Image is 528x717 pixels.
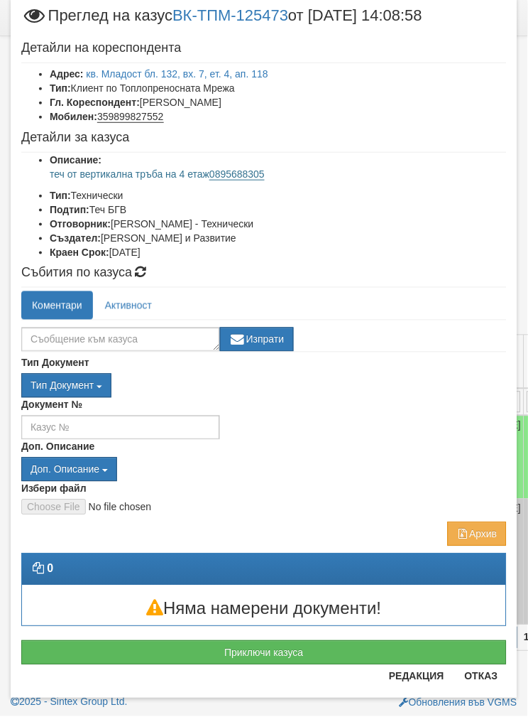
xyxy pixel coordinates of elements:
label: Документ № [21,398,82,412]
div: Двоен клик, за изчистване на избраната стойност. [21,458,507,482]
button: Изпрати [220,328,294,352]
button: Отказ [456,665,507,688]
button: Доп. Описание [21,458,117,482]
li: [PERSON_NAME] [50,95,507,109]
h4: Детайли на кореспондента [21,41,507,55]
button: Приключи казуса [21,641,507,665]
div: Двоен клик, за изчистване на избраната стойност. [21,374,507,398]
button: Тип Документ [21,374,111,398]
b: Описание: [50,154,101,166]
input: Казус № [21,416,220,440]
b: Тип: [50,190,71,201]
li: Клиент по Топлопреносната Мрежа [50,81,507,95]
h4: Детайли за казуса [21,131,507,145]
p: теч от вертикална тръба на 4 етаж [50,167,507,181]
h4: Събития по казуса [21,266,507,281]
label: Доп. Описание [21,440,94,454]
a: Коментари [21,291,93,320]
li: [PERSON_NAME] и Развитие [50,231,507,245]
b: Гл. Кореспондент: [50,97,140,108]
button: Редакция [380,665,453,688]
span: Преглед на казус от [DATE] 14:08:58 [21,8,422,34]
li: [DATE] [50,245,507,259]
a: кв. Младост бл. 132, вх. 7, ет. 4, ап. 118 [87,68,269,80]
button: Архив [448,522,507,546]
label: Избери файл [21,482,87,496]
li: Теч БГВ [50,203,507,217]
b: Подтип: [50,204,89,215]
b: Краен Срок: [50,247,109,258]
b: Отговорник: [50,218,111,230]
li: [PERSON_NAME] - Технически [50,217,507,231]
strong: 0 [47,563,53,575]
span: Доп. Описание [31,464,99,475]
a: Активност [94,291,163,320]
label: Тип Документ [21,356,89,370]
b: Мобилен: [50,111,97,122]
b: Тип: [50,82,71,94]
li: Технически [50,188,507,203]
a: ВК-ТПМ-125473 [172,6,288,24]
h3: Няма намерени документи! [22,600,506,618]
span: Тип Документ [31,380,94,392]
b: Адрес: [50,68,84,80]
b: Създател: [50,232,101,244]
